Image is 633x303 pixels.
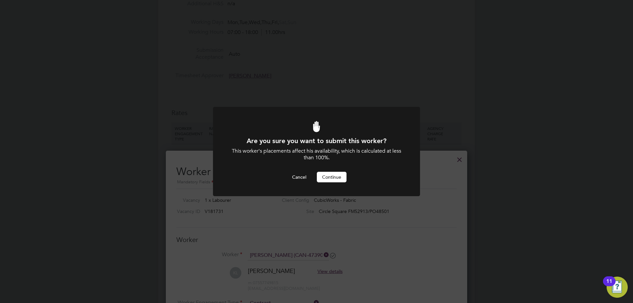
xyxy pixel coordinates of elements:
[287,172,312,182] button: Cancel
[231,148,402,162] div: This worker's placements affect his availability, which is calculated at less than 100%.
[317,172,347,182] button: Continue
[231,136,402,145] h1: Are you sure you want to submit this worker?
[607,277,628,298] button: Open Resource Center, 11 new notifications
[606,281,612,290] div: 11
